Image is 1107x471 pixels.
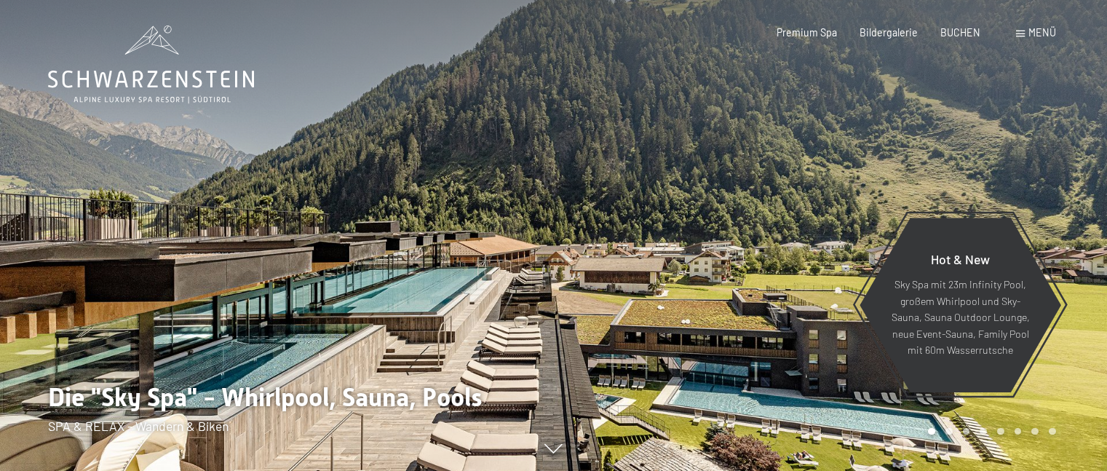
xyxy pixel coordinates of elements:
p: Sky Spa mit 23m Infinity Pool, großem Whirlpool und Sky-Sauna, Sauna Outdoor Lounge, neue Event-S... [891,277,1030,359]
div: Carousel Page 7 [1031,428,1039,435]
div: Carousel Page 5 [997,428,1004,435]
div: Carousel Page 8 [1049,428,1056,435]
div: Carousel Page 1 (Current Slide) [928,428,935,435]
div: Carousel Page 2 [945,428,953,435]
a: Hot & New Sky Spa mit 23m Infinity Pool, großem Whirlpool und Sky-Sauna, Sauna Outdoor Lounge, ne... [859,217,1062,393]
a: Bildergalerie [860,26,918,39]
span: Hot & New [931,251,990,267]
div: Carousel Page 6 [1015,428,1022,435]
div: Carousel Page 3 [963,428,970,435]
div: Carousel Page 4 [980,428,987,435]
a: BUCHEN [940,26,980,39]
a: Premium Spa [777,26,837,39]
div: Carousel Pagination [923,428,1055,435]
span: Menü [1028,26,1056,39]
